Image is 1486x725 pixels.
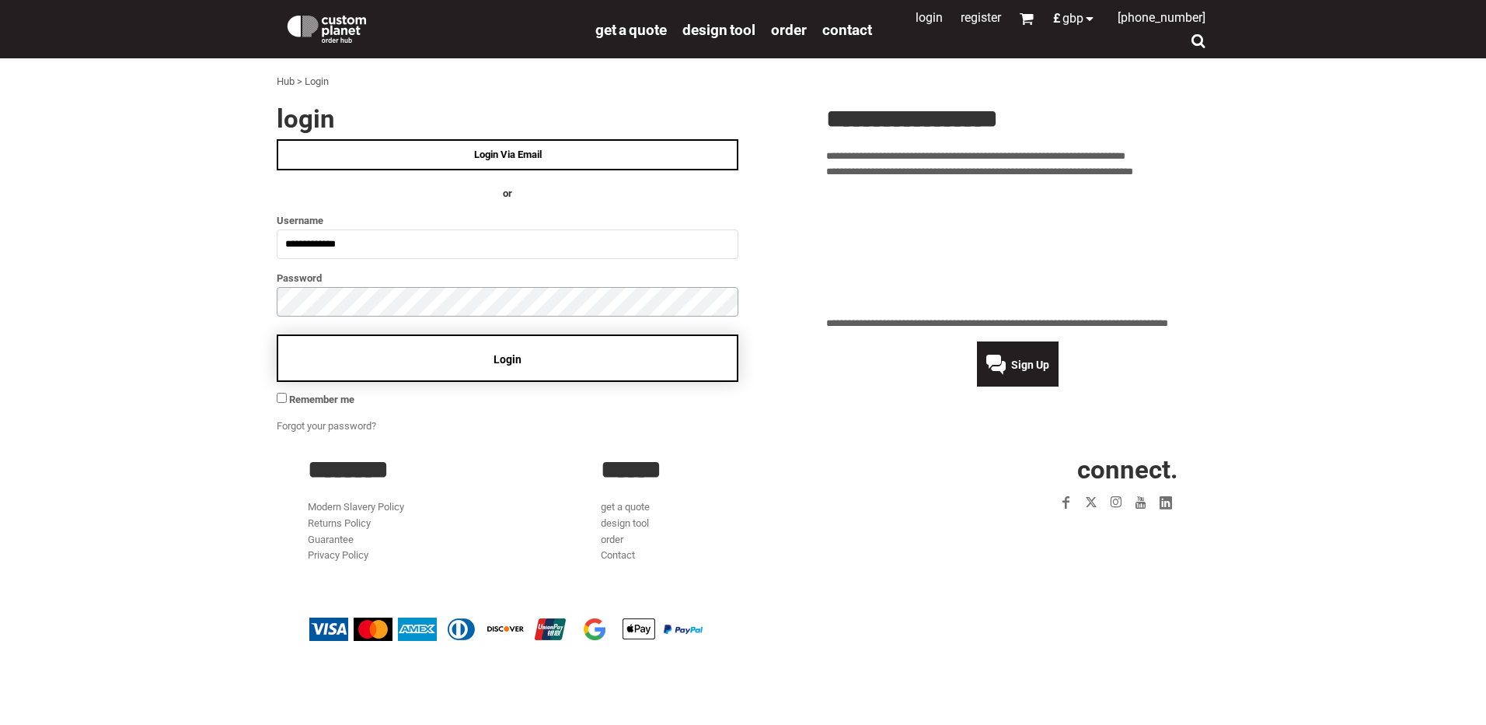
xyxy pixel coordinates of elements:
[575,618,614,641] img: Google Pay
[601,517,649,529] a: design tool
[771,20,807,38] a: order
[494,353,521,366] span: Login
[277,393,287,403] input: Remember me
[284,12,369,43] img: Custom Planet
[619,618,658,641] img: Apple Pay
[308,501,404,513] a: Modern Slavery Policy
[277,106,738,131] h2: Login
[474,149,542,160] span: Login Via Email
[682,20,755,38] a: design tool
[1011,359,1049,371] span: Sign Up
[595,20,667,38] a: get a quote
[297,74,302,90] div: >
[277,212,738,229] label: Username
[308,517,371,529] a: Returns Policy
[961,10,1001,25] a: Register
[601,549,635,561] a: Contact
[308,534,354,545] a: Guarantee
[664,625,703,634] img: PayPal
[822,21,872,39] span: Contact
[1062,12,1083,25] span: GBP
[354,618,392,641] img: Mastercard
[308,549,368,561] a: Privacy Policy
[309,618,348,641] img: Visa
[601,501,650,513] a: get a quote
[826,190,1209,306] iframe: Customer reviews powered by Trustpilot
[601,534,623,545] a: order
[964,524,1178,543] iframe: Customer reviews powered by Trustpilot
[682,21,755,39] span: design tool
[277,420,376,432] a: Forgot your password?
[277,139,738,170] a: Login Via Email
[487,618,525,641] img: Discover
[595,21,667,39] span: get a quote
[531,618,570,641] img: China UnionPay
[1118,10,1205,25] span: [PHONE_NUMBER]
[442,618,481,641] img: Diners Club
[916,10,943,25] a: Login
[289,394,354,405] span: Remember me
[305,74,329,90] div: Login
[277,4,588,51] a: Custom Planet
[277,186,738,202] h4: OR
[771,21,807,39] span: order
[1053,12,1062,25] span: £
[398,618,437,641] img: American Express
[895,457,1178,482] h2: CONNECT.
[822,20,872,38] a: Contact
[277,269,738,287] label: Password
[277,75,295,87] a: Hub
